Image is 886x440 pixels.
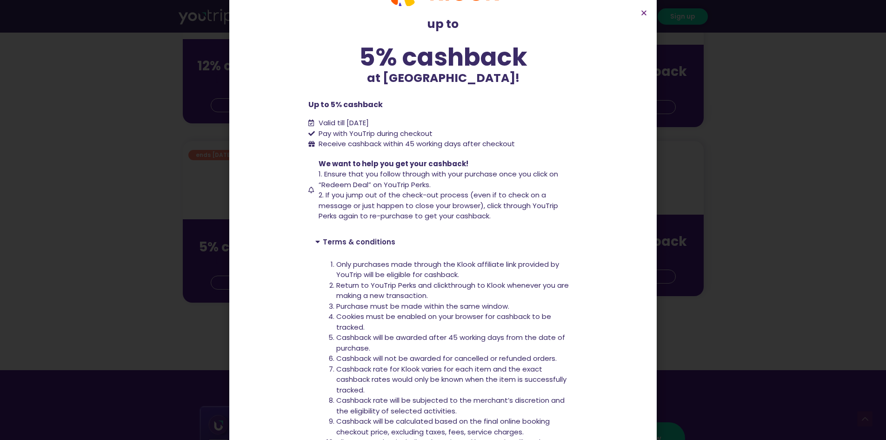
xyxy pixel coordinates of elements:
div: Terms & conditions [308,231,578,252]
span: We want to help you get your cashback! [319,159,468,169]
p: Up to 5% cashback [308,99,578,110]
li: Cashback rate will be subjected to the merchant’s discretion and the eligibility of selected acti... [336,395,571,416]
span: 2. If you jump out of the check-out process (even if to check on a message or just happen to clos... [319,190,558,221]
a: Close [640,9,647,16]
li: Only purchases made through the Klook affiliate link provided by YouTrip will be eligible for cas... [336,259,571,280]
p: at [GEOGRAPHIC_DATA]! [308,69,578,87]
div: 5% cashback [308,45,578,69]
li: Cookies must be enabled on your browser for cashback to be tracked. [336,311,571,332]
a: Terms & conditions [323,237,395,247]
li: Return to YouTrip Perks and clickthrough to Klook whenever you are making a new transaction. [336,280,571,301]
span: Valid till [DATE] [316,118,369,129]
li: Cashback rate for Klook varies for each item and the exact cashback rates would only be known whe... [336,364,571,396]
li: Purchase must be made within the same window. [336,301,571,312]
span: 1. Ensure that you follow through with your purchase once you click on “Redeem Deal” on YouTrip P... [319,169,558,190]
p: up to [308,15,578,33]
li: Cashback will be awarded after 45 working days from the date of purchase. [336,332,571,353]
span: Receive cashback within 45 working days after checkout [316,139,515,149]
span: Pay with YouTrip during checkout [316,129,433,139]
li: Cashback will not be awarded for cancelled or refunded orders. [336,353,571,364]
li: Cashback will be calculated based on the final online booking checkout price, excluding taxes, fe... [336,416,571,437]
